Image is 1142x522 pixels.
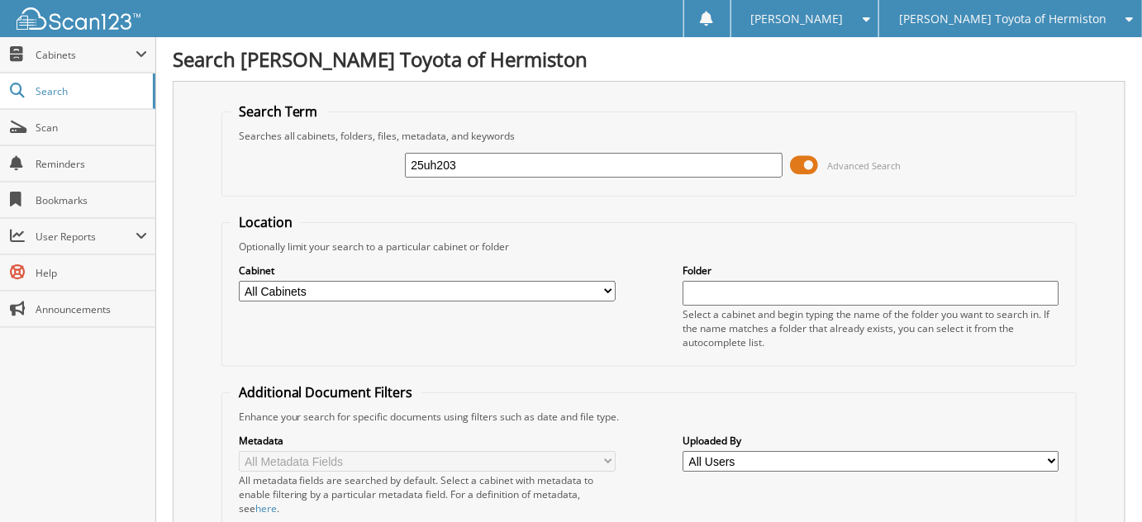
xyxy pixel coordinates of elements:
[231,102,326,121] legend: Search Term
[255,501,277,515] a: here
[36,48,136,62] span: Cabinets
[36,302,147,316] span: Announcements
[173,45,1125,73] h1: Search [PERSON_NAME] Toyota of Hermiston
[231,213,301,231] legend: Location
[899,14,1106,24] span: [PERSON_NAME] Toyota of Hermiston
[231,129,1068,143] div: Searches all cabinets, folders, files, metadata, and keywords
[36,84,145,98] span: Search
[231,410,1068,424] div: Enhance your search for specific documents using filters such as date and file type.
[1059,443,1142,522] iframe: Chat Widget
[751,14,844,24] span: [PERSON_NAME]
[239,434,616,448] label: Metadata
[683,263,1059,278] label: Folder
[36,121,147,135] span: Scan
[36,266,147,280] span: Help
[828,159,902,172] span: Advanced Search
[683,307,1059,349] div: Select a cabinet and begin typing the name of the folder you want to search in. If the name match...
[17,7,140,30] img: scan123-logo-white.svg
[231,383,421,401] legend: Additional Document Filters
[239,473,616,515] div: All metadata fields are searched by default. Select a cabinet with metadata to enable filtering b...
[231,240,1068,254] div: Optionally limit your search to a particular cabinet or folder
[683,434,1059,448] label: Uploaded By
[36,230,136,244] span: User Reports
[239,263,616,278] label: Cabinet
[36,157,147,171] span: Reminders
[36,193,147,207] span: Bookmarks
